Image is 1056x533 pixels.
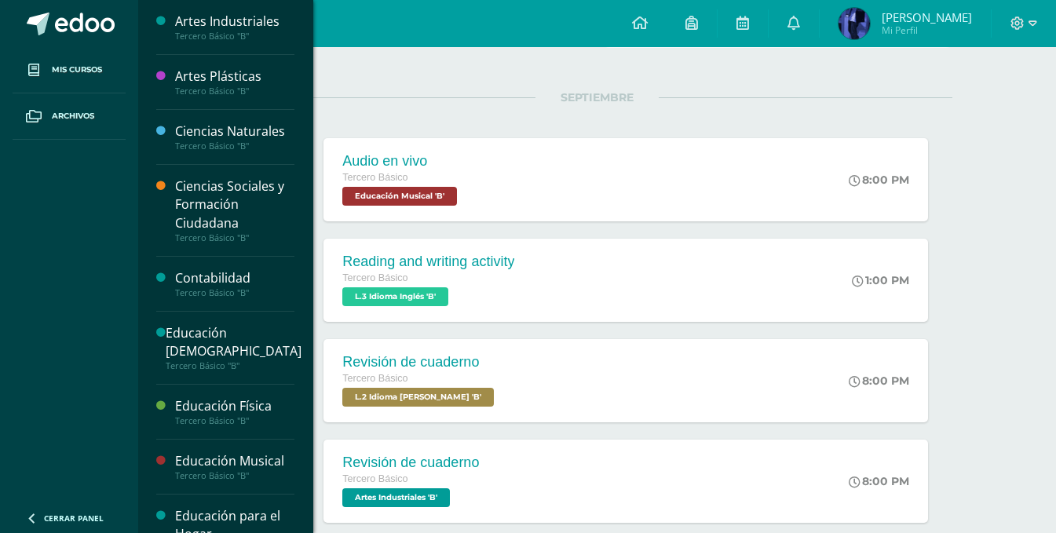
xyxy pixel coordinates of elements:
[52,64,102,76] span: Mis cursos
[175,269,294,298] a: ContabilidadTercero Básico "B"
[175,68,294,97] a: Artes PlásticasTercero Básico "B"
[175,31,294,42] div: Tercero Básico "B"
[342,373,407,384] span: Tercero Básico
[175,177,294,232] div: Ciencias Sociales y Formación Ciudadana
[342,172,407,183] span: Tercero Básico
[342,473,407,484] span: Tercero Básico
[342,153,461,170] div: Audio en vivo
[166,324,301,360] div: Educación [DEMOGRAPHIC_DATA]
[166,360,301,371] div: Tercero Básico "B"
[882,24,972,37] span: Mi Perfil
[175,13,294,31] div: Artes Industriales
[342,272,407,283] span: Tercero Básico
[175,470,294,481] div: Tercero Básico "B"
[13,93,126,140] a: Archivos
[849,374,909,388] div: 8:00 PM
[175,415,294,426] div: Tercero Básico "B"
[175,141,294,152] div: Tercero Básico "B"
[342,455,479,471] div: Revisión de cuaderno
[175,13,294,42] a: Artes IndustrialesTercero Básico "B"
[175,232,294,243] div: Tercero Básico "B"
[44,513,104,524] span: Cerrar panel
[13,47,126,93] a: Mis cursos
[342,287,448,306] span: L.3 Idioma Inglés 'B'
[342,388,494,407] span: L.2 Idioma Maya Kaqchikel 'B'
[852,273,909,287] div: 1:00 PM
[175,397,294,415] div: Educación Física
[175,68,294,86] div: Artes Plásticas
[175,269,294,287] div: Contabilidad
[342,488,450,507] span: Artes Industriales 'B'
[342,254,514,270] div: Reading and writing activity
[849,474,909,488] div: 8:00 PM
[839,8,870,39] img: ad51f21b6edf1309c51066134ba26e68.png
[175,86,294,97] div: Tercero Básico "B"
[52,110,94,122] span: Archivos
[849,173,909,187] div: 8:00 PM
[882,9,972,25] span: [PERSON_NAME]
[175,397,294,426] a: Educación FísicaTercero Básico "B"
[175,287,294,298] div: Tercero Básico "B"
[342,187,457,206] span: Educación Musical 'B'
[166,324,301,371] a: Educación [DEMOGRAPHIC_DATA]Tercero Básico "B"
[535,90,659,104] span: SEPTIEMBRE
[175,177,294,243] a: Ciencias Sociales y Formación CiudadanaTercero Básico "B"
[175,452,294,470] div: Educación Musical
[175,452,294,481] a: Educación MusicalTercero Básico "B"
[342,354,498,371] div: Revisión de cuaderno
[175,122,294,141] div: Ciencias Naturales
[175,122,294,152] a: Ciencias NaturalesTercero Básico "B"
